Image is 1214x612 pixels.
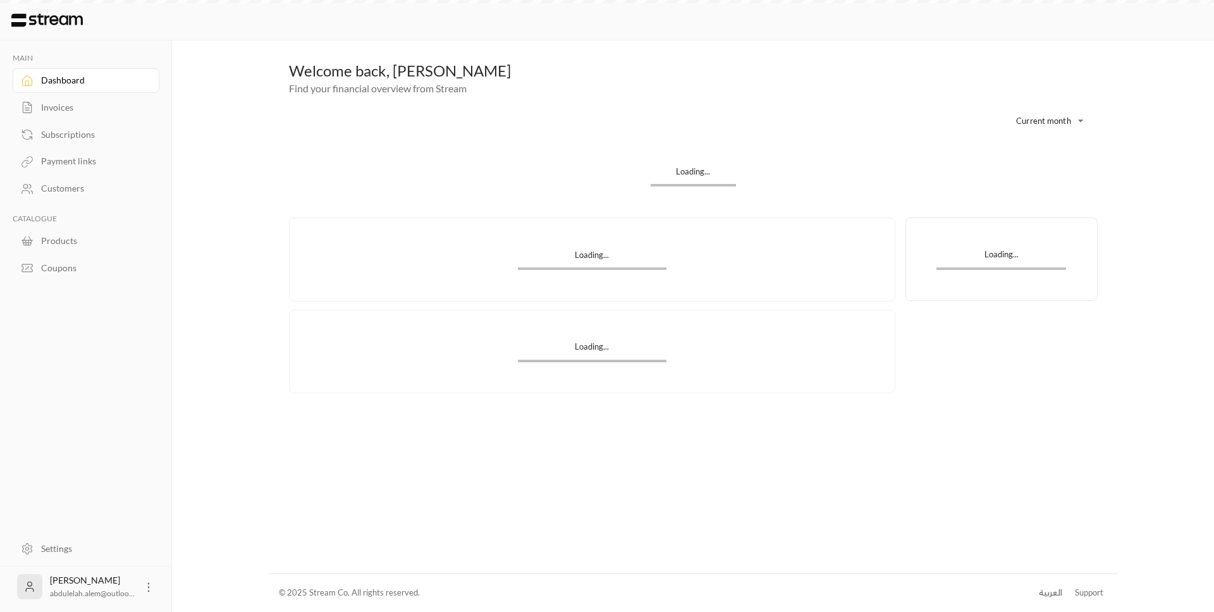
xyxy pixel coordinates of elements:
div: Loading... [518,341,666,359]
a: Coupons [13,255,159,280]
p: CATALOGUE [13,214,159,224]
div: © 2025 Stream Co. All rights reserved. [279,587,420,599]
div: Invoices [41,101,144,114]
div: Customers [41,182,144,195]
a: Customers [13,176,159,201]
div: العربية [1039,587,1062,599]
p: MAIN [13,53,159,63]
a: Dashboard [13,68,159,93]
div: Subscriptions [41,128,144,141]
a: Products [13,229,159,254]
div: Settings [41,542,144,555]
span: abdulelah.alem@outloo... [50,589,135,598]
div: Dashboard [41,74,144,87]
a: Invoices [13,95,159,120]
div: Products [41,235,144,247]
div: Loading... [651,166,736,184]
a: Settings [13,536,159,561]
span: Find your financial overview from Stream [289,82,467,94]
div: [PERSON_NAME] [50,574,135,599]
div: Welcome back, [PERSON_NAME] [289,61,1098,81]
div: Current month [996,104,1091,137]
div: Loading... [518,249,666,267]
a: Support [1070,582,1107,604]
div: Coupons [41,262,144,274]
a: Payment links [13,149,159,174]
a: Subscriptions [13,122,159,147]
div: Loading... [936,248,1066,267]
img: Logo [10,13,84,27]
div: Payment links [41,155,144,168]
